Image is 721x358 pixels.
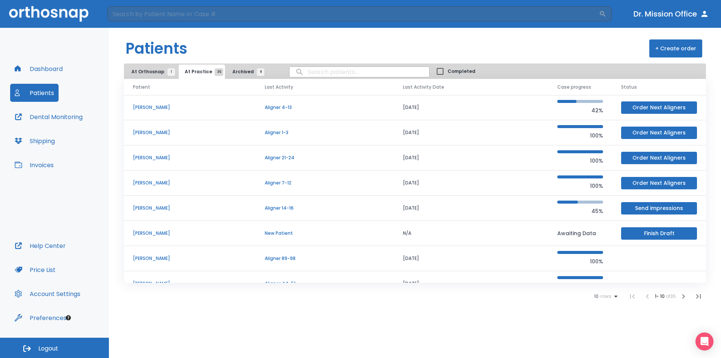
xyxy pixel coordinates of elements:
button: + Create order [649,39,702,57]
td: [DATE] [394,246,548,271]
p: Aligner 1-3 [265,129,385,136]
button: Send impressions [621,202,697,214]
td: [DATE] [394,145,548,171]
td: N/A [394,221,548,246]
div: tabs [125,65,268,79]
p: Aligner 4-13 [265,104,385,111]
td: [DATE] [394,196,548,221]
span: 10 [594,294,599,299]
button: Finish Draft [621,227,697,240]
p: [PERSON_NAME] [133,205,247,211]
span: At Practice [185,68,219,75]
button: Dental Monitoring [10,108,87,126]
span: 9 [257,68,264,76]
p: 42% [557,106,603,115]
button: Preferences [10,309,71,327]
img: Orthosnap [9,6,89,21]
span: Last Activity Date [403,84,444,91]
p: 100% [557,181,603,190]
span: Archived [232,68,261,75]
div: Tooltip anchor [65,314,72,321]
p: [PERSON_NAME] [133,154,247,161]
button: Price List [10,261,60,279]
p: [PERSON_NAME] [133,104,247,111]
span: Patient [133,84,150,91]
td: [DATE] [394,271,548,296]
button: Order Next Aligners [621,152,697,164]
button: Account Settings [10,285,85,303]
div: Open Intercom Messenger [695,332,713,350]
p: [PERSON_NAME] [133,280,247,287]
p: [PERSON_NAME] [133,180,247,186]
span: rows [599,294,611,299]
p: Awaiting Data [557,229,603,238]
span: Status [621,84,637,91]
p: [PERSON_NAME] [133,230,247,237]
span: Case progress [557,84,591,91]
span: of 35 [666,293,676,299]
span: 1 [167,68,175,76]
button: Invoices [10,156,58,174]
button: Dashboard [10,60,67,78]
p: Aligner 14-16 [265,205,385,211]
p: 100% [557,257,603,266]
button: Help Center [10,237,70,255]
span: Last Activity [265,84,293,91]
p: Aligner 7-12 [265,180,385,186]
p: 100% [557,282,603,291]
button: Patients [10,84,59,102]
button: Order Next Aligners [621,101,697,114]
span: Logout [38,344,58,353]
button: Order Next Aligners [621,177,697,189]
input: Search by Patient Name or Case # [107,6,599,21]
p: Aligner 21-24 [265,154,385,161]
p: Aligner 44-51 [265,280,385,287]
button: Shipping [10,132,59,150]
span: 35 [215,68,223,76]
p: 45% [557,207,603,216]
p: 100% [557,131,603,140]
td: [DATE] [394,120,548,145]
h1: Patients [125,37,187,60]
td: [DATE] [394,171,548,196]
p: Aligner 89-98 [265,255,385,262]
button: Order Next Aligners [621,127,697,139]
p: 100% [557,156,603,165]
button: Dr. Mission Office [630,7,712,21]
span: At Orthosnap [131,68,171,75]
input: search [290,65,429,79]
span: 1 - 10 [655,293,666,299]
span: Completed [448,68,475,75]
td: [DATE] [394,95,548,120]
p: [PERSON_NAME] [133,255,247,262]
p: New Patient [265,230,385,237]
p: [PERSON_NAME] [133,129,247,136]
